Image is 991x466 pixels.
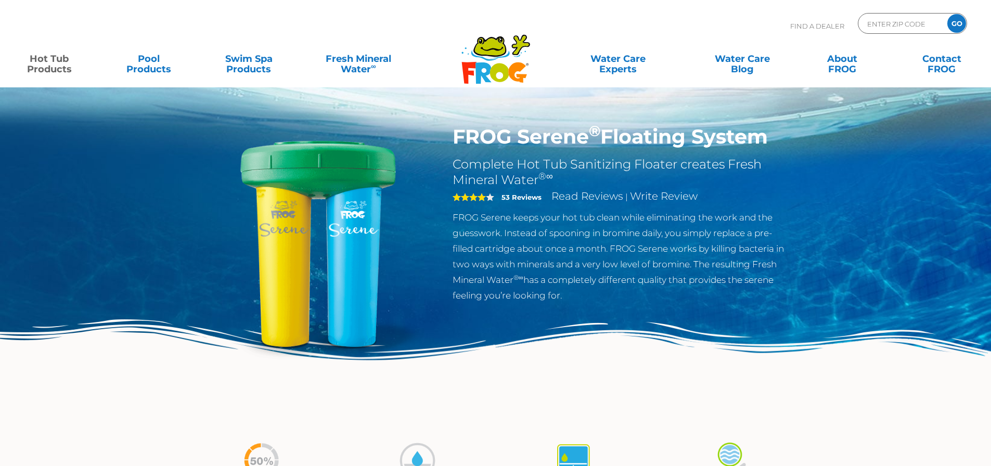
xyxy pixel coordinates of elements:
[453,210,792,303] p: FROG Serene keeps your hot tub clean while eliminating the work and the guesswork. Instead of spo...
[501,193,542,201] strong: 53 Reviews
[630,190,698,202] a: Write Review
[371,62,376,70] sup: ∞
[538,171,553,182] sup: ®∞
[803,48,881,69] a: AboutFROG
[903,48,981,69] a: ContactFROG
[790,13,844,39] p: Find A Dealer
[453,193,486,201] span: 4
[453,157,792,188] h2: Complete Hot Tub Sanitizing Floater creates Fresh Mineral Water
[551,190,623,202] a: Read Reviews
[947,14,966,33] input: GO
[10,48,88,69] a: Hot TubProducts
[210,48,288,69] a: Swim SpaProducts
[589,122,600,140] sup: ®
[555,48,681,69] a: Water CareExperts
[456,21,536,84] img: Frog Products Logo
[625,192,628,202] span: |
[199,125,437,363] img: hot-tub-product-serene-floater.png
[703,48,781,69] a: Water CareBlog
[513,274,523,281] sup: ®∞
[453,125,792,149] h1: FROG Serene Floating System
[310,48,407,69] a: Fresh MineralWater∞
[110,48,188,69] a: PoolProducts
